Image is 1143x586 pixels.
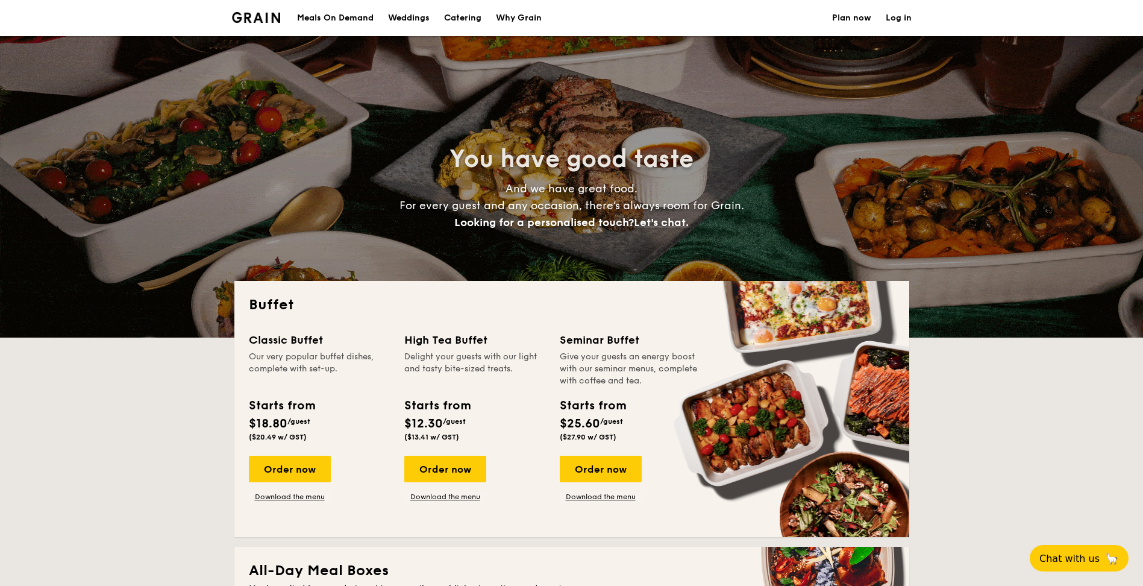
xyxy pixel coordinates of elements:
a: Download the menu [404,492,486,502]
a: Download the menu [560,492,642,502]
span: ($20.49 w/ GST) [249,433,307,441]
span: Let's chat. [634,216,689,229]
img: Grain [232,12,281,23]
div: Order now [560,456,642,482]
span: And we have great food. For every guest and any occasion, there’s always room for Grain. [399,182,744,229]
a: Logotype [232,12,281,23]
span: 🦙 [1104,552,1119,566]
span: $25.60 [560,417,600,431]
h2: All-Day Meal Boxes [249,561,895,581]
a: Download the menu [249,492,331,502]
div: Starts from [249,397,315,415]
div: Starts from [560,397,625,415]
div: Order now [249,456,331,482]
span: ($27.90 w/ GST) [560,433,616,441]
div: Seminar Buffet [560,332,701,348]
span: $12.30 [404,417,443,431]
span: /guest [600,417,623,426]
div: Our very popular buffet dishes, complete with set-up. [249,351,390,387]
span: Chat with us [1039,553,1100,564]
div: Classic Buffet [249,332,390,348]
div: Delight your guests with our light and tasty bite-sized treats. [404,351,545,387]
div: High Tea Buffet [404,332,545,348]
div: Give your guests an energy boost with our seminar menus, complete with coffee and tea. [560,351,701,387]
div: Order now [404,456,486,482]
span: ($13.41 w/ GST) [404,433,459,441]
span: $18.80 [249,417,287,431]
h2: Buffet [249,295,895,315]
span: /guest [287,417,310,426]
span: Looking for a personalised touch? [454,216,634,229]
button: Chat with us🦙 [1030,545,1129,572]
div: Starts from [404,397,470,415]
span: /guest [443,417,466,426]
span: You have good taste [449,145,694,174]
